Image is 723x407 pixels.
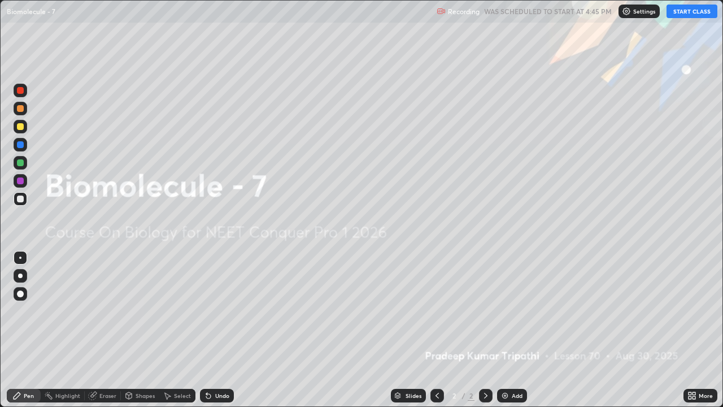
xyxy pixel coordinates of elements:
[462,392,465,399] div: /
[406,393,421,399] div: Slides
[437,7,446,16] img: recording.375f2c34.svg
[622,7,631,16] img: class-settings-icons
[512,393,522,399] div: Add
[24,393,34,399] div: Pen
[136,393,155,399] div: Shapes
[99,393,116,399] div: Eraser
[448,392,460,399] div: 2
[215,393,229,399] div: Undo
[468,391,474,401] div: 2
[500,391,509,400] img: add-slide-button
[667,5,717,18] button: START CLASS
[484,6,612,16] h5: WAS SCHEDULED TO START AT 4:45 PM
[633,8,655,14] p: Settings
[699,393,713,399] div: More
[7,7,55,16] p: Biomolecule - 7
[448,7,480,16] p: Recording
[55,393,80,399] div: Highlight
[174,393,191,399] div: Select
